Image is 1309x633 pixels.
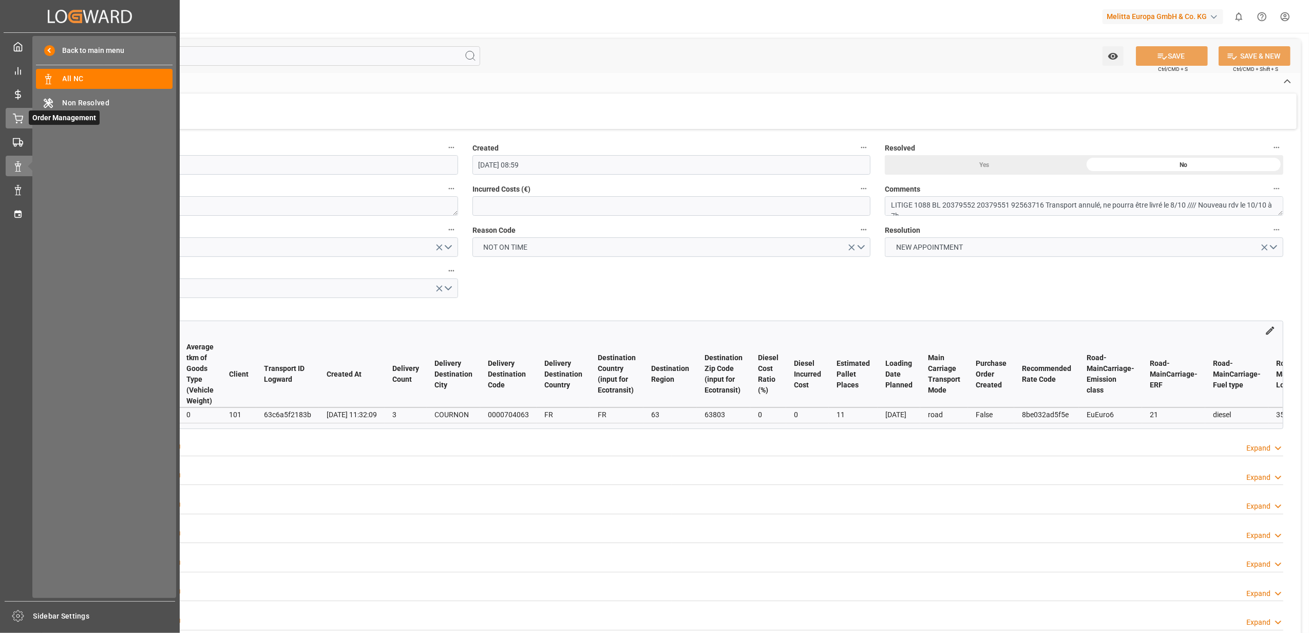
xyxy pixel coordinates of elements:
[598,408,636,421] div: FR
[427,341,480,407] th: Delivery Destination City
[697,341,750,407] th: Destination Zip Code (input for Ecotransit)
[1158,65,1188,73] span: Ctrl/CMD + S
[643,341,697,407] th: Destination Region
[47,46,480,66] input: Search Fields
[794,408,821,421] div: 0
[758,408,779,421] div: 0
[1246,588,1270,599] div: Expand
[434,408,472,421] div: COURNON
[179,341,221,407] th: Average tkm of Goods Type (Vehicle Weight)
[63,98,173,108] span: Non Resolved
[6,60,174,80] a: Control Tower
[885,155,1084,175] div: Yes
[1246,530,1270,541] div: Expand
[1103,46,1124,66] button: open menu
[6,132,174,152] a: Transport Management
[1246,443,1270,454] div: Expand
[750,341,786,407] th: Diesel Cost Ratio (%)
[885,184,920,195] span: Comments
[385,341,427,407] th: Delivery Count
[1270,141,1283,154] button: Resolved
[857,182,870,195] button: Incurred Costs (€)
[36,69,173,89] a: All NC
[590,341,643,407] th: Destination Country (input for Ecotransit)
[1079,341,1142,407] th: Road-MainCarriage-Emission class
[1084,155,1283,175] div: No
[857,141,870,154] button: Created
[544,408,582,421] div: FR
[1103,7,1227,26] button: Melitta Europa GmbH & Co. KG
[1022,408,1071,421] div: 8be032ad5f5e
[472,225,516,236] span: Reason Code
[29,110,100,125] span: Order Management
[319,341,385,407] th: Created At
[6,108,174,128] a: Order ManagementOrder Management
[221,341,256,407] th: Client
[1087,408,1134,421] div: EuEuro6
[472,143,499,154] span: Created
[472,237,871,257] button: open menu
[1246,617,1270,628] div: Expand
[829,341,878,407] th: Estimated Pallet Places
[6,180,174,200] a: Data Management
[186,408,214,421] div: 0
[920,341,968,407] th: Main Carriage Transport Mode
[1150,408,1198,421] div: 21
[480,341,537,407] th: Delivery Destination Code
[60,278,458,298] button: open menu
[537,341,590,407] th: Delivery Destination Country
[1136,46,1208,66] button: SAVE
[63,73,173,84] span: All NC
[885,225,920,236] span: Resolution
[1014,341,1079,407] th: Recommended Rate Code
[1219,46,1291,66] button: SAVE & NEW
[885,196,1283,216] textarea: LITIGE 1088 BL 20379552 20379551 92563716 Transport annulé, ne pourra être livré le 8/10 //// Nou...
[6,84,174,104] a: Rate Management
[256,341,319,407] th: Transport ID Logward
[885,143,915,154] span: Resolved
[6,36,174,57] a: My Cockpit
[264,408,311,421] div: 63c6a5f2183b
[1142,341,1205,407] th: Road-MainCarriage-ERF
[55,45,124,56] span: Back to main menu
[327,408,377,421] div: [DATE] 11:32:09
[6,203,174,224] a: Timeslot Management
[472,155,871,175] input: DD-MM-YYYY HH:MM
[36,92,173,113] a: Non Resolved
[60,196,458,216] textarea: 63c6a5f2183b
[1103,9,1223,24] div: Melitta Europa GmbH & Co. KG
[651,408,689,421] div: 63
[33,611,176,622] span: Sidebar Settings
[478,242,533,253] span: NOT ON TIME
[1270,223,1283,236] button: Resolution
[1205,341,1268,407] th: Road-MainCarriage-Fuel type
[885,408,913,421] div: [DATE]
[891,242,968,253] span: NEW APPOINTMENT
[1233,65,1278,73] span: Ctrl/CMD + Shift + S
[968,341,1014,407] th: Purchase Order Created
[488,408,529,421] div: 0000704063
[445,141,458,154] button: Updated
[928,408,960,421] div: road
[705,408,743,421] div: 63803
[1250,5,1274,28] button: Help Center
[1270,182,1283,195] button: Comments
[472,184,530,195] span: Incurred Costs (€)
[229,408,249,421] div: 101
[445,264,458,277] button: Cost Ownership
[1246,559,1270,570] div: Expand
[885,237,1283,257] button: open menu
[976,408,1007,421] div: False
[1246,472,1270,483] div: Expand
[837,408,870,421] div: 11
[878,341,920,407] th: Loading Date Planned
[786,341,829,407] th: Diesel Incurred Cost
[1213,408,1261,421] div: diesel
[445,182,458,195] button: Transport ID Logward *
[857,223,870,236] button: Reason Code
[392,408,419,421] div: 3
[60,237,458,257] button: open menu
[1246,501,1270,512] div: Expand
[1227,5,1250,28] button: show 0 new notifications
[445,223,458,236] button: Responsible Party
